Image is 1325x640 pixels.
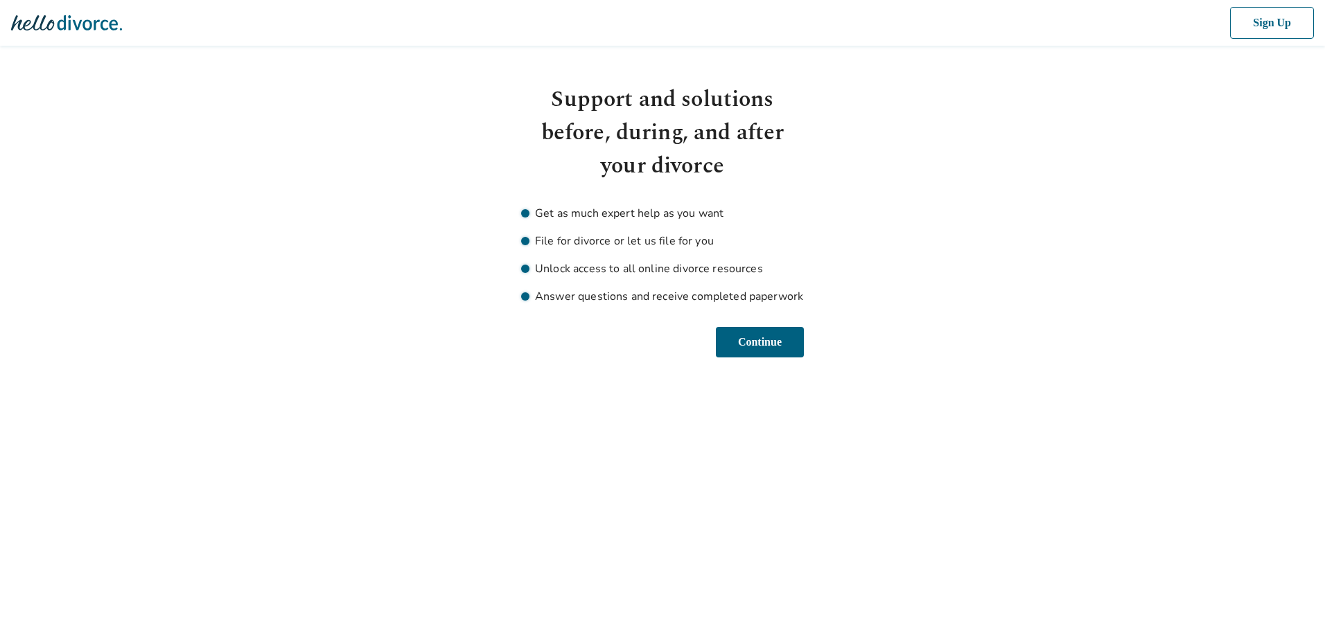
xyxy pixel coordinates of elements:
li: Unlock access to all online divorce resources [521,260,804,277]
li: File for divorce or let us file for you [521,233,804,249]
li: Get as much expert help as you want [521,205,804,222]
button: Sign Up [1227,7,1314,39]
button: Continue [712,327,804,357]
li: Answer questions and receive completed paperwork [521,288,804,305]
img: Hello Divorce Logo [11,9,122,37]
h1: Support and solutions before, during, and after your divorce [521,83,804,183]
